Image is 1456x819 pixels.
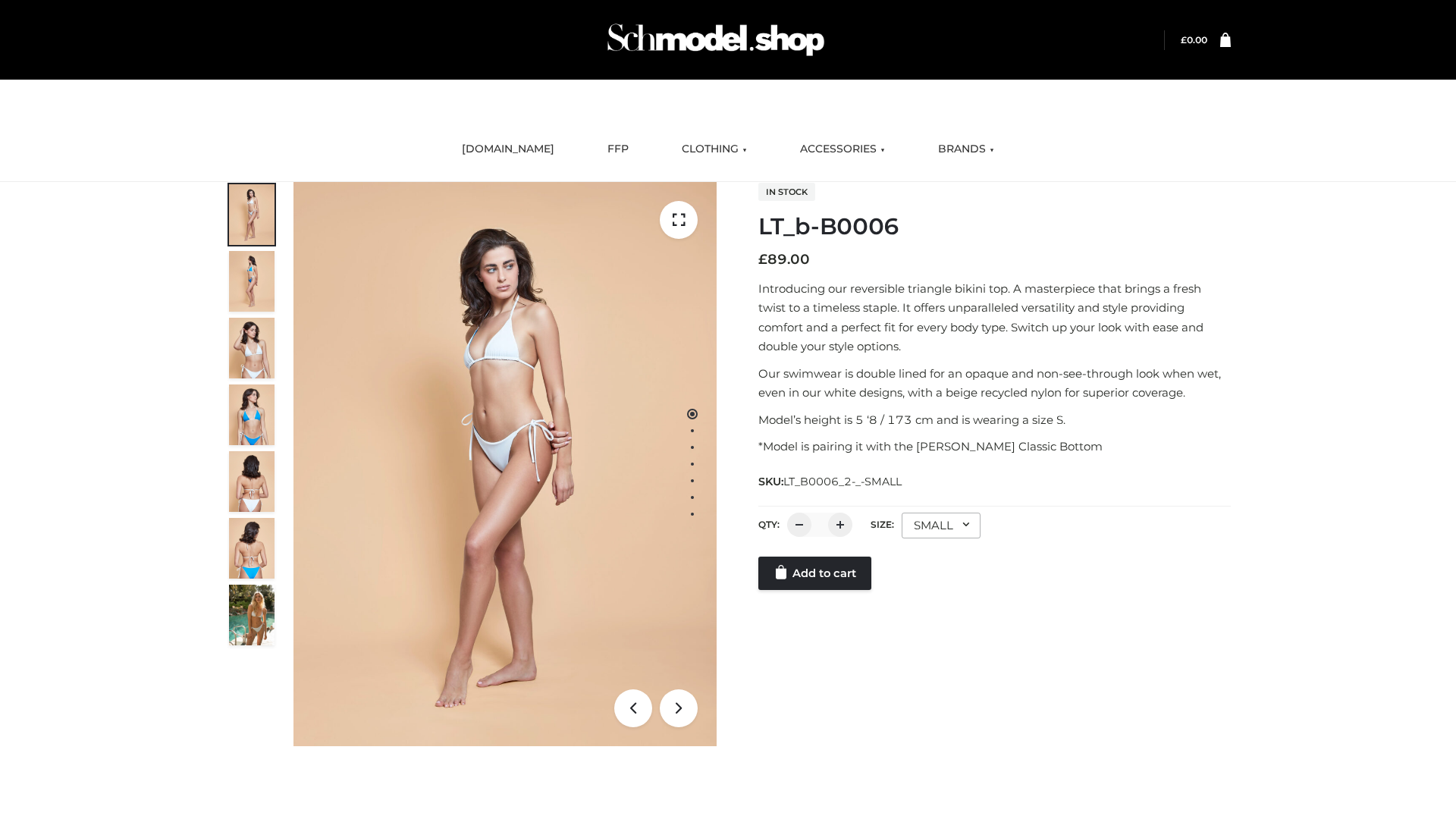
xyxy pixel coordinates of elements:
span: £ [758,251,767,268]
span: SKU: [758,472,903,491]
span: LT_B0006_2-_-SMALL [783,475,902,488]
img: ArielClassicBikiniTop_CloudNine_AzureSky_OW114ECO_1 [293,182,717,746]
p: *Model is pairing it with the [PERSON_NAME] Classic Bottom [758,437,1231,457]
a: [DOMAIN_NAME] [450,133,566,166]
a: FFP [596,133,640,166]
label: Size: [871,519,894,530]
span: £ [1181,34,1187,45]
p: Our swimwear is double lined for an opaque and non-see-through look when wet, even in our white d... [758,364,1231,403]
img: Arieltop_CloudNine_AzureSky2.jpg [229,585,275,645]
a: Add to cart [758,557,871,590]
h1: LT_b-B0006 [758,213,1231,240]
img: ArielClassicBikiniTop_CloudNine_AzureSky_OW114ECO_7-scaled.jpg [229,451,275,512]
img: Schmodel Admin 964 [602,10,830,70]
img: ArielClassicBikiniTop_CloudNine_AzureSky_OW114ECO_8-scaled.jpg [229,518,275,579]
bdi: 89.00 [758,251,810,268]
img: ArielClassicBikiniTop_CloudNine_AzureSky_OW114ECO_1-scaled.jpg [229,184,275,245]
a: CLOTHING [670,133,758,166]
a: £0.00 [1181,34,1207,45]
p: Introducing our reversible triangle bikini top. A masterpiece that brings a fresh twist to a time... [758,279,1231,356]
img: ArielClassicBikiniTop_CloudNine_AzureSky_OW114ECO_2-scaled.jpg [229,251,275,312]
bdi: 0.00 [1181,34,1207,45]
a: ACCESSORIES [789,133,896,166]
label: QTY: [758,519,780,530]
img: ArielClassicBikiniTop_CloudNine_AzureSky_OW114ECO_3-scaled.jpg [229,318,275,378]
img: ArielClassicBikiniTop_CloudNine_AzureSky_OW114ECO_4-scaled.jpg [229,384,275,445]
span: In stock [758,183,815,201]
p: Model’s height is 5 ‘8 / 173 cm and is wearing a size S. [758,410,1231,430]
a: BRANDS [927,133,1006,166]
div: SMALL [902,513,981,538]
